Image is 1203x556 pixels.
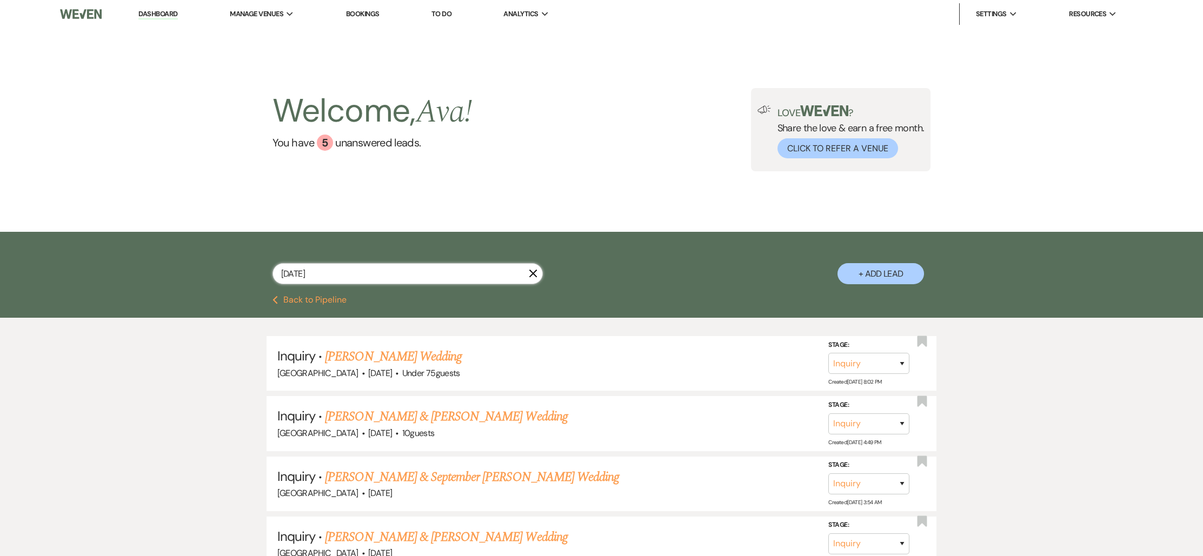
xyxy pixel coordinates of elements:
span: Created: [DATE] 4:49 PM [828,438,881,445]
span: [GEOGRAPHIC_DATA] [277,427,358,439]
label: Stage: [828,519,909,531]
input: Search by name, event date, email address or phone number [272,263,543,284]
span: [GEOGRAPHIC_DATA] [277,367,358,379]
span: 10 guests [402,427,435,439]
a: You have 5 unanswered leads. [272,135,472,151]
span: [DATE] [368,487,392,499]
span: [DATE] [368,367,392,379]
span: Analytics [503,9,538,19]
span: Settings [976,9,1007,19]
span: Under 75 guests [402,367,460,379]
button: + Add Lead [838,263,924,284]
a: [PERSON_NAME] & September [PERSON_NAME] Wedding [325,467,619,487]
a: Dashboard [138,9,177,19]
span: Inquiry [277,468,315,485]
button: Back to Pipeline [272,296,347,304]
div: 5 [317,135,333,151]
a: To Do [431,9,451,18]
span: Created: [DATE] 8:02 PM [828,378,881,385]
a: Bookings [346,9,380,18]
p: Love ? [777,105,925,118]
img: weven-logo-green.svg [800,105,848,116]
a: [PERSON_NAME] Wedding [325,347,462,366]
img: Weven Logo [60,3,102,25]
label: Stage: [828,459,909,471]
h2: Welcome, [272,88,472,135]
div: Share the love & earn a free month. [771,105,925,158]
span: Created: [DATE] 3:54 AM [828,499,881,506]
span: Ava ! [416,87,472,137]
span: Resources [1069,9,1106,19]
label: Stage: [828,399,909,411]
span: Inquiry [277,528,315,545]
span: Inquiry [277,347,315,364]
img: loud-speaker-illustration.svg [757,105,771,114]
a: [PERSON_NAME] & [PERSON_NAME] Wedding [325,527,567,547]
span: [DATE] [368,427,392,439]
span: [GEOGRAPHIC_DATA] [277,487,358,499]
label: Stage: [828,339,909,351]
span: Manage Venues [230,9,283,19]
button: Click to Refer a Venue [777,138,898,158]
a: [PERSON_NAME] & [PERSON_NAME] Wedding [325,407,567,426]
span: Inquiry [277,407,315,424]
